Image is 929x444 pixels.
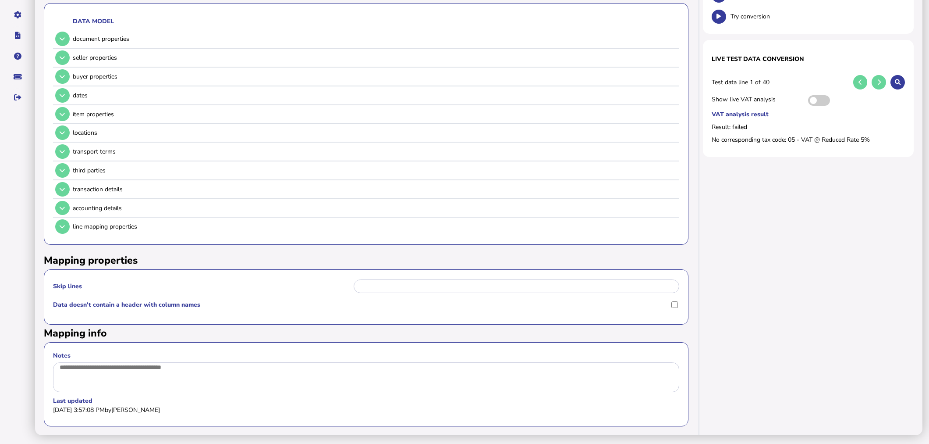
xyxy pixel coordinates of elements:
[712,123,905,131] label: Result: failed
[73,166,676,175] div: third parties
[55,107,70,122] button: Open
[44,326,688,340] h2: Mapping info
[73,222,676,231] div: line mapping properties
[53,397,679,405] label: Last updated
[55,201,70,215] button: Open
[53,301,668,309] label: Data doesn't contain a header with column names
[53,351,679,360] label: Notes
[712,78,849,86] span: Test data line 1 of 40
[105,406,160,414] span: by
[73,54,676,62] div: seller properties
[73,185,676,193] div: transaction details
[8,68,27,86] button: Raise a support ticket
[55,182,70,197] button: Open
[53,282,352,290] label: Skip lines
[712,10,726,24] button: Test conversion.
[712,110,905,118] label: VAT analysis result
[730,12,905,21] span: Try conversion
[8,88,27,107] button: Sign out
[8,47,27,65] button: Help pages
[44,254,688,267] h2: Mapping properties
[73,35,676,43] div: document properties
[55,69,70,84] button: Open
[73,91,676,100] div: dates
[111,406,160,414] app-user-presentation: [PERSON_NAME]
[8,6,27,24] button: Manage settings
[55,125,70,140] button: Open
[53,406,679,414] div: [DATE] 3:57:08 PM
[55,88,70,103] button: Open
[712,136,905,144] label: No corresponding tax code: 05 - VAT @ Reduced Rate 5%
[55,32,70,46] button: Open
[73,72,676,81] div: buyer properties
[55,50,70,65] button: Open
[712,55,905,63] h1: Live test data conversion
[73,129,676,137] div: locations
[8,26,27,45] button: Developer hub links
[55,163,70,178] button: Open
[72,17,677,26] th: Data model
[55,144,70,159] button: Open
[73,110,676,118] div: item properties
[73,147,676,156] div: transport terms
[55,219,70,234] button: Open
[73,204,676,212] div: accounting details
[712,95,804,106] span: Show live VAT analysis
